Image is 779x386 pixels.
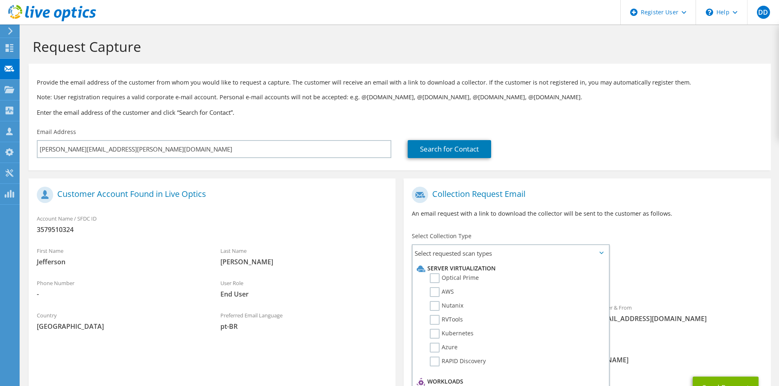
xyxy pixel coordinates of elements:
li: Server Virtualization [415,263,604,273]
span: DD [757,6,770,19]
div: CC & Reply To [404,340,770,368]
p: Provide the email address of the customer from whom you would like to request a capture. The cust... [37,78,763,87]
div: Phone Number [29,274,212,303]
span: Jefferson [37,257,204,266]
span: - [37,290,204,299]
a: Search for Contact [408,140,491,158]
label: Email Address [37,128,76,136]
label: AWS [430,287,454,297]
p: An email request with a link to download the collector will be sent to the customer as follows. [412,209,762,218]
h1: Collection Request Email [412,187,758,203]
span: End User [220,290,388,299]
div: To [404,299,587,336]
svg: \n [706,9,713,16]
div: Preferred Email Language [212,307,396,335]
div: Requested Collections [404,265,770,295]
div: Last Name [212,242,396,270]
div: Country [29,307,212,335]
label: Optical Prime [430,273,479,283]
div: Sender & From [587,299,771,327]
label: Nutanix [430,301,463,311]
span: [EMAIL_ADDRESS][DOMAIN_NAME] [595,314,763,323]
label: Select Collection Type [412,232,471,240]
div: First Name [29,242,212,270]
span: [PERSON_NAME] [220,257,388,266]
span: 3579510324 [37,225,387,234]
div: User Role [212,274,396,303]
h1: Request Capture [33,38,763,55]
label: Kubernetes [430,329,474,339]
span: pt-BR [220,322,388,331]
div: Account Name / SFDC ID [29,210,395,238]
label: RAPID Discovery [430,357,486,366]
h1: Customer Account Found in Live Optics [37,187,383,203]
label: RVTools [430,315,463,325]
label: Azure [430,343,458,353]
span: Select requested scan types [413,245,608,261]
h3: Enter the email address of the customer and click “Search for Contact”. [37,108,763,117]
p: Note: User registration requires a valid corporate e-mail account. Personal e-mail accounts will ... [37,93,763,102]
span: [GEOGRAPHIC_DATA] [37,322,204,331]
